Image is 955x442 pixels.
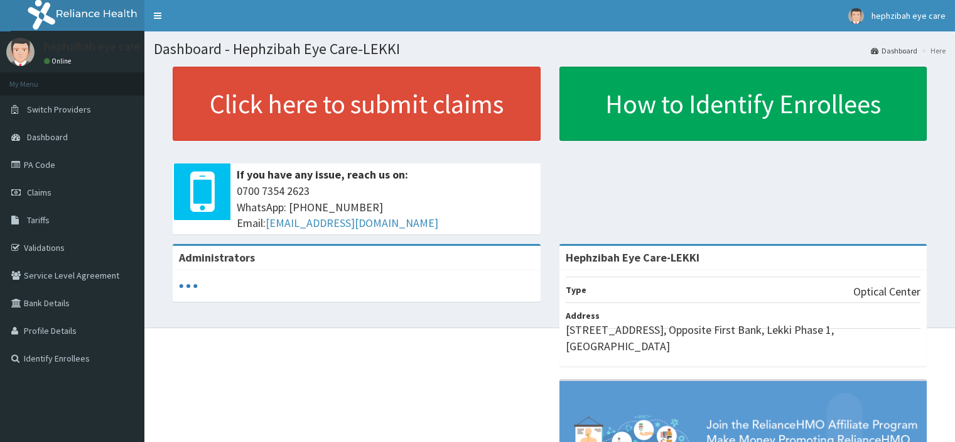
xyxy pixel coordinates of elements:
svg: audio-loading [179,277,198,296]
h1: Dashboard - Hephzibah Eye Care-LEKKI [154,41,946,57]
a: Online [44,57,74,65]
p: Optical Center [853,284,920,300]
span: Switch Providers [27,104,91,115]
b: Address [566,310,600,321]
span: Claims [27,187,51,198]
p: [STREET_ADDRESS], Opposite First Bank, Lekki Phase 1, [GEOGRAPHIC_DATA] [566,322,921,354]
p: hephzibah eye care [44,41,140,52]
span: hephzibah eye care [871,10,946,21]
img: User Image [848,8,864,24]
img: User Image [6,38,35,66]
a: [EMAIL_ADDRESS][DOMAIN_NAME] [266,216,438,230]
a: Click here to submit claims [173,67,541,141]
b: Type [566,284,586,296]
span: 0700 7354 2623 WhatsApp: [PHONE_NUMBER] Email: [237,183,534,231]
span: Dashboard [27,131,68,143]
li: Here [919,45,946,56]
a: Dashboard [871,45,917,56]
span: Tariffs [27,214,50,226]
b: Administrators [179,250,255,265]
b: If you have any issue, reach us on: [237,167,408,182]
strong: Hephzibah Eye Care-LEKKI [566,250,699,265]
a: How to Identify Enrollees [559,67,927,141]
